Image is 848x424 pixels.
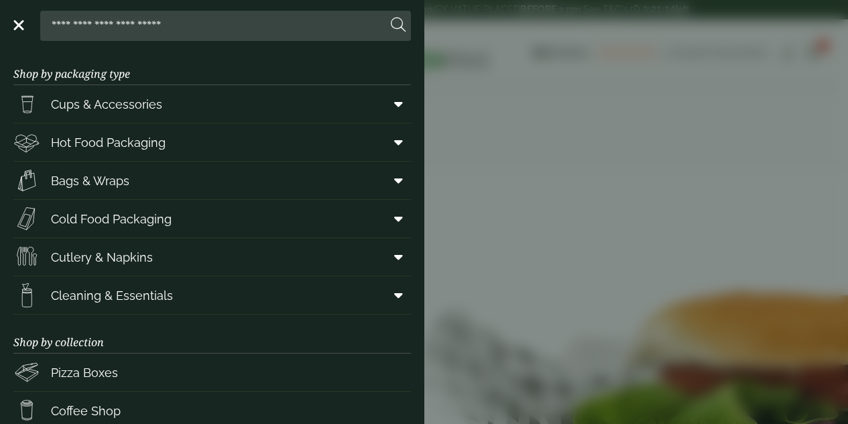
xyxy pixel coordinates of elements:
h3: Shop by collection [13,315,411,354]
a: Bags & Wraps [13,162,411,199]
a: Cups & Accessories [13,85,411,123]
a: Cutlery & Napkins [13,238,411,276]
span: Pizza Boxes [51,364,118,382]
span: Cold Food Packaging [51,210,172,228]
h3: Shop by packaging type [13,46,411,85]
a: Cleaning & Essentials [13,276,411,314]
img: open-wipe.svg [13,282,40,309]
img: Pizza_boxes.svg [13,359,40,386]
span: Coffee Shop [51,402,121,420]
a: Pizza Boxes [13,354,411,391]
img: Cutlery.svg [13,244,40,270]
span: Cleaning & Essentials [51,286,173,305]
span: Cutlery & Napkins [51,248,153,266]
a: Hot Food Packaging [13,123,411,161]
img: HotDrink_paperCup.svg [13,397,40,424]
img: PintNhalf_cup.svg [13,91,40,117]
span: Hot Food Packaging [51,134,166,152]
span: Cups & Accessories [51,95,162,113]
img: Paper_carriers.svg [13,167,40,194]
span: Bags & Wraps [51,172,129,190]
img: Sandwich_box.svg [13,205,40,232]
img: Deli_box.svg [13,129,40,156]
a: Cold Food Packaging [13,200,411,237]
